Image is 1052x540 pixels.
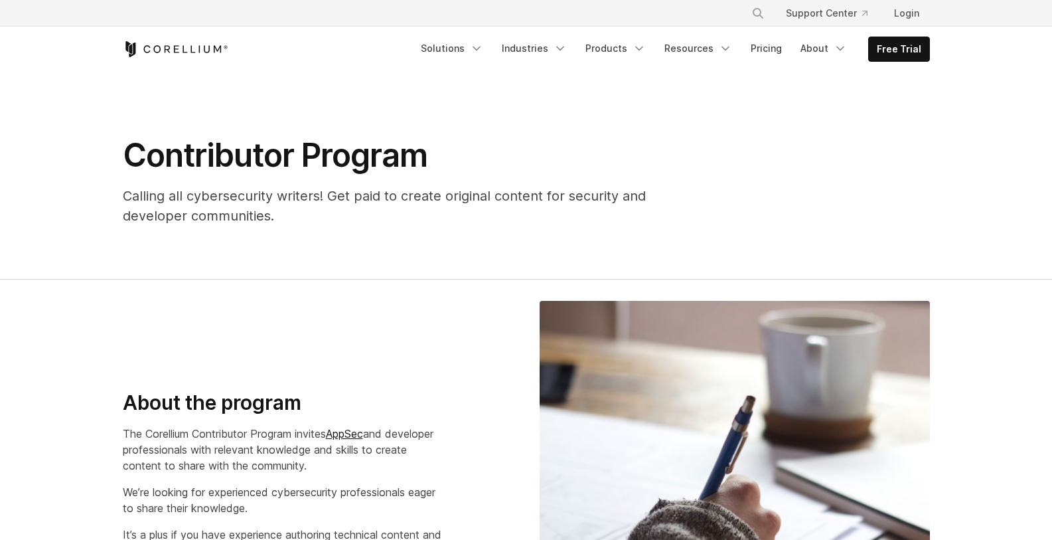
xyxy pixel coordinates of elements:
a: About [792,37,855,60]
a: Industries [494,37,575,60]
a: Solutions [413,37,491,60]
h1: Contributor Program [123,135,684,175]
a: AppSec [326,427,363,440]
p: Calling all cybersecurity writers! Get paid to create original content for security and developer... [123,186,684,226]
a: Support Center [775,1,878,25]
a: Free Trial [869,37,929,61]
div: Navigation Menu [413,37,930,62]
a: Resources [656,37,740,60]
a: Corellium Home [123,41,228,57]
button: Search [746,1,770,25]
a: Pricing [743,37,790,60]
a: Login [883,1,930,25]
h3: About the program [123,391,447,416]
p: The Corellium Contributor Program invites and developer professionals with relevant knowledge and... [123,426,447,474]
p: We’re looking for experienced cybersecurity professionals eager to share their knowledge. [123,484,447,516]
a: Products [577,37,654,60]
div: Navigation Menu [735,1,930,25]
